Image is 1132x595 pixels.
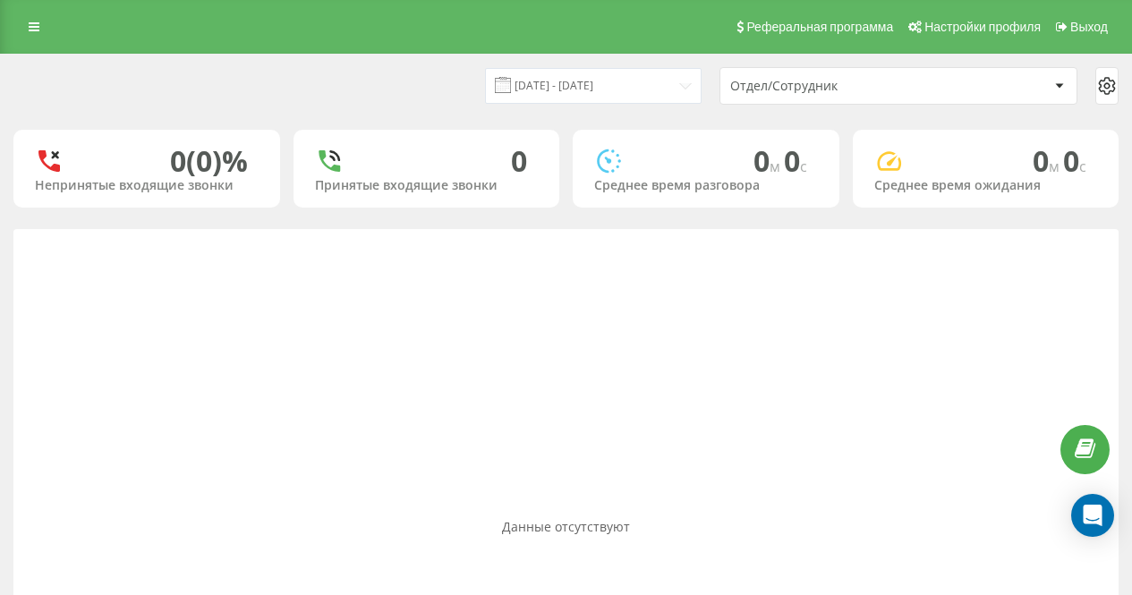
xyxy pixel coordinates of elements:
[511,144,527,178] div: 0
[770,157,784,176] span: м
[1049,157,1063,176] span: м
[800,157,807,176] span: c
[874,178,1098,193] div: Среднее время ожидания
[1033,141,1063,180] span: 0
[315,178,539,193] div: Принятые входящие звонки
[1063,141,1086,180] span: 0
[746,20,893,34] span: Реферальная программа
[35,178,259,193] div: Непринятые входящие звонки
[753,141,784,180] span: 0
[784,141,807,180] span: 0
[924,20,1041,34] span: Настройки профиля
[730,79,944,94] div: Отдел/Сотрудник
[1070,20,1108,34] span: Выход
[1071,494,1114,537] div: Open Intercom Messenger
[594,178,818,193] div: Среднее время разговора
[1079,157,1086,176] span: c
[170,144,248,178] div: 0 (0)%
